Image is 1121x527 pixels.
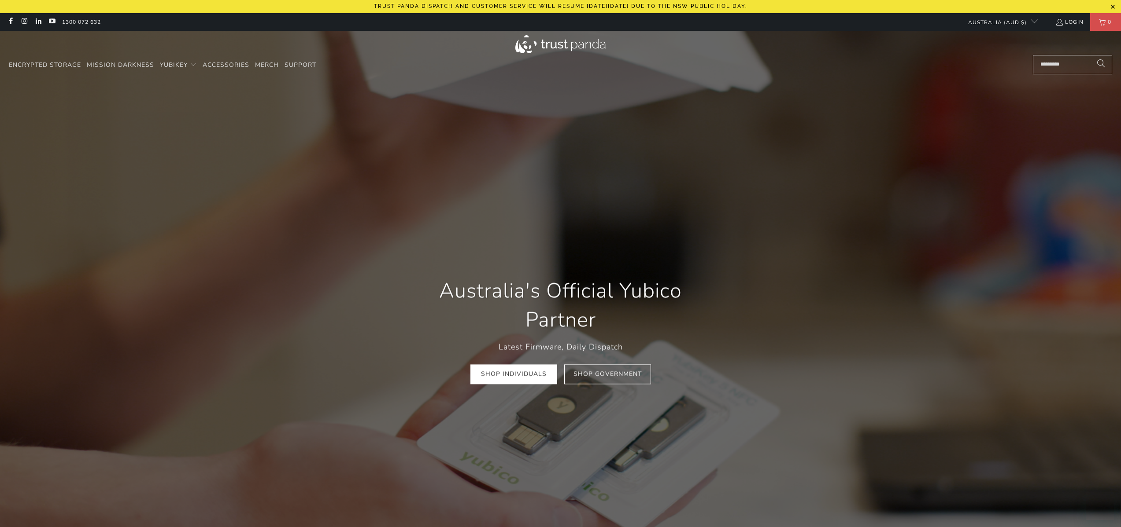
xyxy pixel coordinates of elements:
[87,55,154,76] a: Mission Darkness
[374,3,747,9] p: Trust Panda dispatch and customer service will resume [DATE][DATE] due to the NSW public holiday.
[1090,13,1121,31] a: 0
[1033,55,1112,74] input: Search...
[9,55,316,76] nav: Translation missing: en.navigation.header.main_nav
[48,18,55,26] a: Trust Panda Australia on YouTube
[1086,492,1114,520] iframe: Button to launch messaging window
[9,61,81,69] span: Encrypted Storage
[415,341,706,354] p: Latest Firmware, Daily Dispatch
[160,55,197,76] summary: YubiKey
[203,55,249,76] a: Accessories
[515,35,606,53] img: Trust Panda Australia
[160,61,188,69] span: YubiKey
[285,55,316,76] a: Support
[1055,17,1084,27] a: Login
[203,61,249,69] span: Accessories
[9,55,81,76] a: Encrypted Storage
[62,17,101,27] a: 1300 072 632
[1090,55,1112,74] button: Search
[20,18,28,26] a: Trust Panda Australia on Instagram
[470,365,557,384] a: Shop Individuals
[7,18,14,26] a: Trust Panda Australia on Facebook
[415,276,706,334] h1: Australia's Official Yubico Partner
[87,61,154,69] span: Mission Darkness
[285,61,316,69] span: Support
[255,55,279,76] a: Merch
[1106,13,1114,31] span: 0
[961,13,1038,31] button: Australia (AUD $)
[255,61,279,69] span: Merch
[34,18,42,26] a: Trust Panda Australia on LinkedIn
[564,365,651,384] a: Shop Government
